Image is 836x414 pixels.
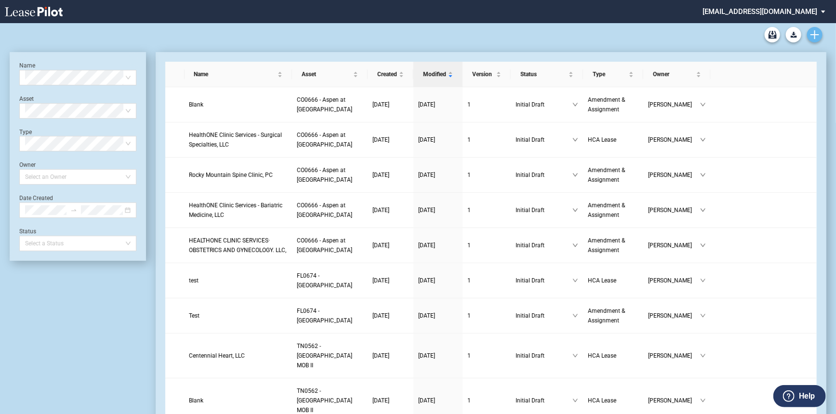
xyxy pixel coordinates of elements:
a: [DATE] [418,100,458,109]
a: test [189,276,287,285]
span: [PERSON_NAME] [648,205,700,215]
span: Initial Draft [516,276,572,285]
span: Type [593,69,627,79]
span: down [572,313,578,319]
a: FL0674 - [GEOGRAPHIC_DATA] [297,271,363,290]
a: 1 [467,135,506,145]
a: 1 [467,100,506,109]
span: Centennial Heart, LLC [189,352,245,359]
a: 1 [467,205,506,215]
span: CO0666 - Aspen at Sky Ridge [297,96,352,113]
span: Initial Draft [516,100,572,109]
span: Test [189,312,200,319]
span: HealthONE Clinic Services - Surgical Specialties, LLC [189,132,282,148]
span: down [572,137,578,143]
span: 1 [467,136,471,143]
a: FL0674 - [GEOGRAPHIC_DATA] [297,306,363,325]
th: Type [583,62,643,87]
a: [DATE] [372,240,409,250]
label: Type [19,129,32,135]
span: down [572,278,578,283]
span: Created [377,69,397,79]
span: 1 [467,397,471,404]
span: [DATE] [372,312,389,319]
span: down [700,102,706,107]
a: 1 [467,170,506,180]
a: HCA Lease [588,351,638,361]
a: [DATE] [372,135,409,145]
span: [DATE] [418,136,435,143]
th: Owner [643,62,711,87]
span: Initial Draft [516,135,572,145]
span: [DATE] [418,207,435,214]
a: 1 [467,240,506,250]
span: [DATE] [372,136,389,143]
a: [DATE] [372,311,409,321]
span: [DATE] [372,277,389,284]
span: 1 [467,312,471,319]
a: [DATE] [372,100,409,109]
span: Rocky Mountain Spine Clinic, PC [189,172,273,178]
a: [DATE] [418,205,458,215]
a: Test [189,311,287,321]
span: [PERSON_NAME] [648,240,700,250]
th: Asset [292,62,368,87]
span: Blank [189,397,204,404]
a: Blank [189,396,287,405]
span: [DATE] [418,172,435,178]
span: Amendment & Assignment [588,237,625,254]
span: Amendment & Assignment [588,307,625,324]
span: HEALTHONE CLINIC SERVICES· OBSTETRICS AND GYNECOLOGY. LLC, [189,237,287,254]
th: Modified [413,62,463,87]
a: Blank [189,100,287,109]
span: 1 [467,242,471,249]
span: Initial Draft [516,396,572,405]
label: Date Created [19,195,53,201]
span: [DATE] [418,242,435,249]
span: Amendment & Assignment [588,96,625,113]
span: down [572,172,578,178]
span: [DATE] [372,352,389,359]
th: Created [368,62,413,87]
a: [DATE] [372,205,409,215]
span: CO0666 - Aspen at Sky Ridge [297,202,352,218]
span: CO0666 - Aspen at Sky Ridge [297,167,352,183]
span: HCA Lease [588,352,616,359]
span: 1 [467,352,471,359]
span: down [572,242,578,248]
a: HCA Lease [588,276,638,285]
span: Amendment & Assignment [588,202,625,218]
span: CO0666 - Aspen at Sky Ridge [297,132,352,148]
a: [DATE] [418,240,458,250]
a: [DATE] [418,276,458,285]
span: TN0562 - Summit Medical Center MOB II [297,343,352,369]
span: FL0674 - Westside Medical Plaza [297,272,352,289]
a: Rocky Mountain Spine Clinic, PC [189,170,287,180]
span: down [700,137,706,143]
span: Initial Draft [516,205,572,215]
span: HCA Lease [588,136,616,143]
a: HealthONE Clinic Services - Surgical Specialties, LLC [189,130,287,149]
span: 1 [467,277,471,284]
span: down [700,398,706,403]
label: Help [799,390,815,402]
a: [DATE] [372,396,409,405]
span: Blank [189,101,204,108]
a: 1 [467,396,506,405]
span: Initial Draft [516,311,572,321]
span: down [700,242,706,248]
a: HCA Lease [588,135,638,145]
span: [PERSON_NAME] [648,311,700,321]
span: Asset [302,69,351,79]
button: Download Blank Form [786,27,801,42]
span: [PERSON_NAME] [648,100,700,109]
span: 1 [467,172,471,178]
a: [DATE] [418,351,458,361]
span: [DATE] [418,352,435,359]
md-menu: Download Blank Form List [783,27,804,42]
span: down [700,278,706,283]
span: Status [520,69,567,79]
span: to [70,207,77,214]
th: Version [463,62,511,87]
span: HealthONE Clinic Services - Bariatric Medicine, LLC [189,202,283,218]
